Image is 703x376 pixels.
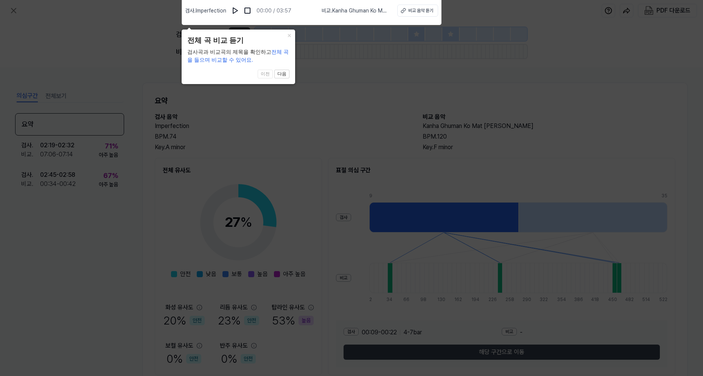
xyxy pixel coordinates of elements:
button: 다음 [274,70,289,79]
span: 검사 . Imperfection [185,7,226,15]
button: 비교 음악 듣기 [397,5,438,17]
div: 00:00 / 03:57 [257,7,291,15]
img: play [232,7,239,14]
button: Close [283,30,295,40]
div: 비교 음악 듣기 [408,7,433,14]
img: stop [244,7,251,14]
div: 검사곡과 비교곡의 제목을 확인하고 [187,48,289,64]
span: 전체 곡을 들으며 비교할 수 있어요. [187,49,289,63]
span: 비교 . Kanha Ghuman Ko Mat [PERSON_NAME] [322,7,388,15]
header: 전체 곡 비교 듣기 [187,35,289,46]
